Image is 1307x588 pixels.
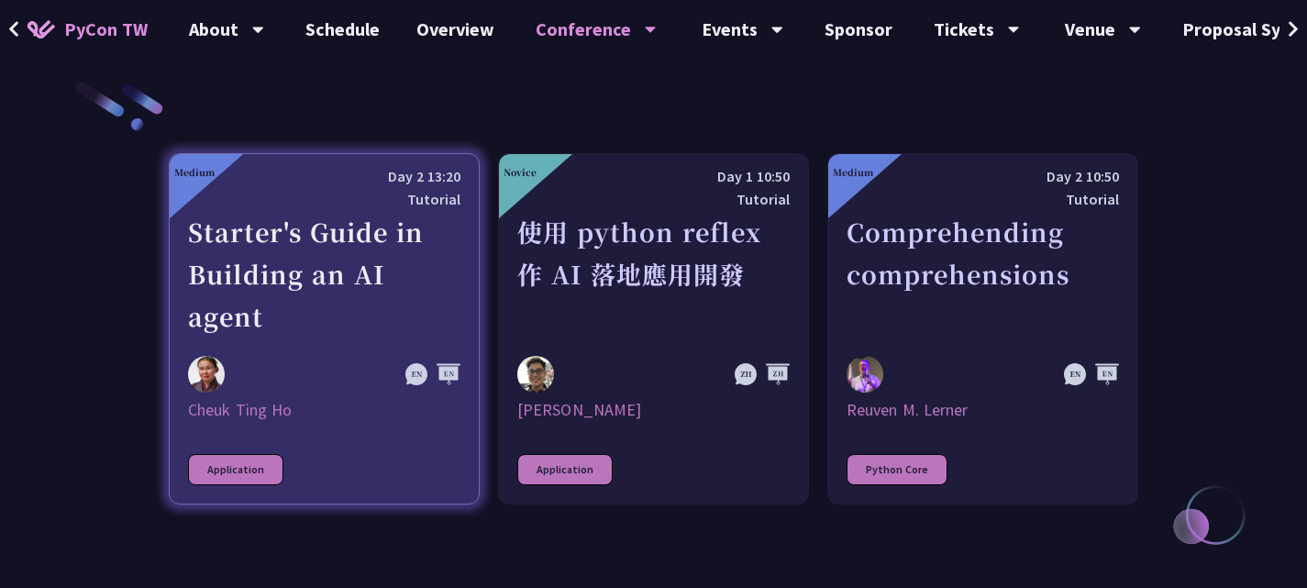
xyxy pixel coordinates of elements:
[504,165,537,179] div: Novice
[188,356,225,393] img: Cheuk Ting Ho
[188,454,283,485] div: Application
[517,188,790,211] div: Tutorial
[847,165,1119,188] div: Day 2 10:50
[174,165,215,179] div: Medium
[833,165,873,179] div: Medium
[847,356,883,396] img: Reuven M. Lerner
[188,188,460,211] div: Tutorial
[517,399,790,421] div: [PERSON_NAME]
[9,6,166,52] a: PyCon TW
[827,153,1138,505] a: Medium Day 2 10:50 Tutorial Comprehending comprehensions Reuven M. Lerner Reuven M. Lerner Python...
[188,165,460,188] div: Day 2 13:20
[847,188,1119,211] div: Tutorial
[847,399,1119,421] div: Reuven M. Lerner
[188,399,460,421] div: Cheuk Ting Ho
[28,20,55,39] img: Home icon of PyCon TW 2025
[847,454,947,485] div: Python Core
[517,454,613,485] div: Application
[517,356,554,393] img: Milo Chen
[517,165,790,188] div: Day 1 10:50
[498,153,809,505] a: Novice Day 1 10:50 Tutorial 使用 python reflex 作 AI 落地應用開發 Milo Chen [PERSON_NAME] Application
[64,16,148,43] span: PyCon TW
[847,211,1119,338] div: Comprehending comprehensions
[517,211,790,338] div: 使用 python reflex 作 AI 落地應用開發
[169,153,480,505] a: Medium Day 2 13:20 Tutorial Starter's Guide in Building an AI agent Cheuk Ting Ho Cheuk Ting Ho A...
[188,211,460,338] div: Starter's Guide in Building an AI agent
